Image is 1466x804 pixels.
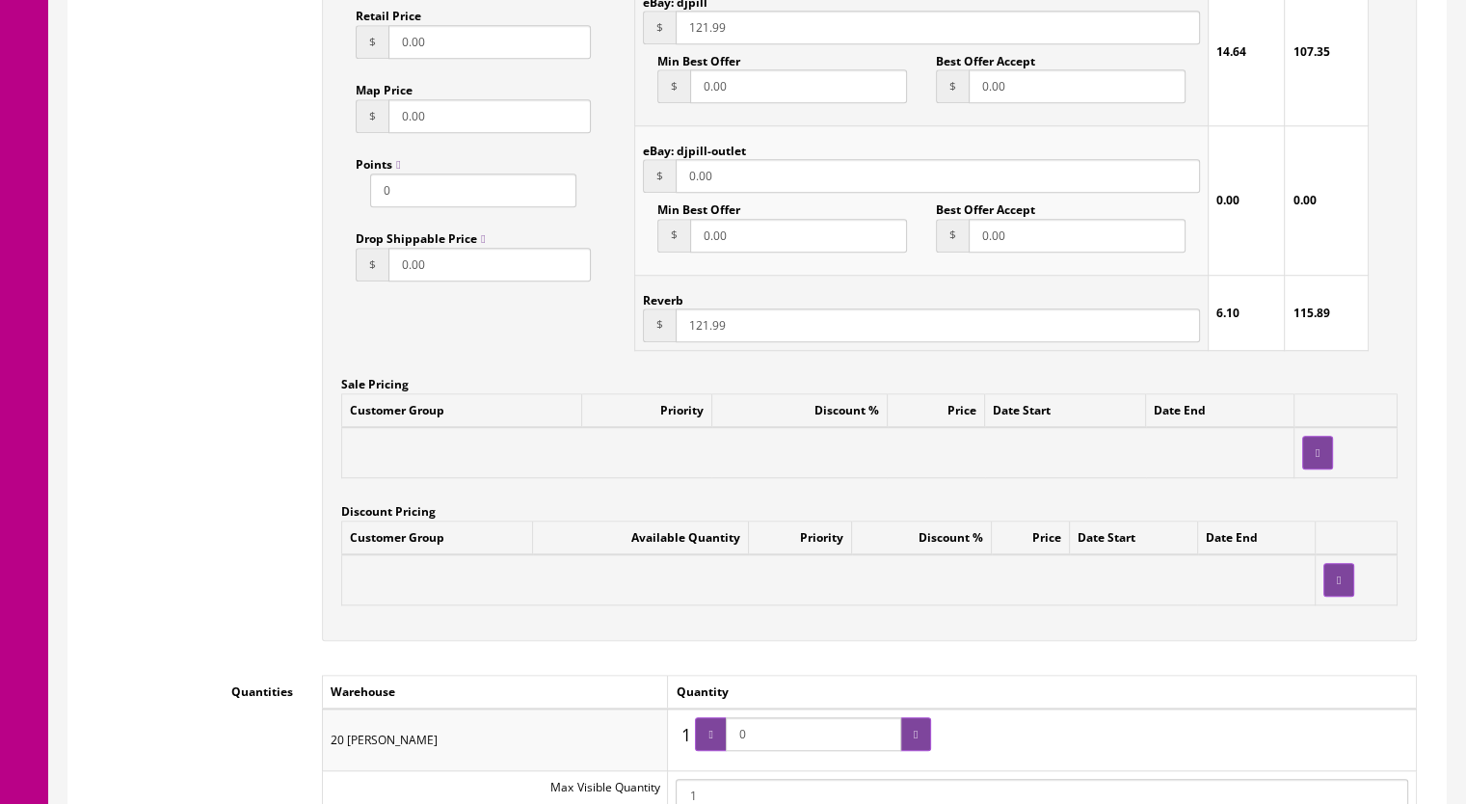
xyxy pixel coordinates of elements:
td: Customer Group [342,522,533,555]
td: Warehouse [323,676,668,710]
td: 20 [PERSON_NAME] [323,709,668,770]
td: Date Start [985,393,1146,427]
input: This should be a number with up to 2 decimal places. [388,25,591,59]
td: Price [991,522,1069,555]
strong: 0.00 [1216,192,1239,208]
td: Priority [749,522,852,555]
strong: 14.64 [1216,43,1246,60]
span: $ [657,219,690,253]
strong: 6.10 [1216,305,1239,321]
td: Date Start [1069,522,1197,555]
td: Customer Group [342,393,582,427]
label: eBay: djpill-outlet [643,134,746,159]
span: Drop Shippable Price [356,230,485,247]
span: Max Visible Quantity [550,779,659,795]
span: $ [657,69,690,103]
td: Priority [582,393,711,427]
span: $ [356,99,388,133]
label: Sale Pricing [341,367,409,393]
strong: 0.00 [1293,192,1316,208]
font: This item is already packaged and ready for shipment so this will ship quick. [280,166,813,185]
input: Points [370,174,576,207]
td: Discount % [711,393,887,427]
label: Min Best Offer [657,193,740,218]
input: This should be a number with up to 2 decimal places. [969,69,1186,103]
label: Map Price [356,73,413,99]
input: This should be a number with up to 2 decimal places. [676,159,1200,193]
label: Best Offer Accept [936,44,1035,69]
span: Points [356,156,400,173]
label: Min Best Offer [657,44,740,69]
strong: 107.35 [1293,43,1329,60]
span: $ [936,219,969,253]
span: 1 [676,718,695,753]
td: Quantity [668,676,1417,710]
span: $ [356,248,388,281]
td: Discount % [852,522,992,555]
input: This should be a number with up to 2 decimal places. [690,69,907,103]
span: $ [356,25,388,59]
span: $ [643,159,676,193]
td: Available Quantity [533,522,749,555]
font: You are looking at a [PERSON_NAME] PDX-100 pad in excellent working condition. [245,125,848,145]
td: Date End [1146,393,1294,427]
span: $ [643,11,676,44]
span: $ [936,69,969,103]
input: This should be a number with up to 2 decimal places. [388,248,591,281]
input: This should be a number with up to 2 decimal places. [676,308,1200,342]
input: This should be a number with up to 2 decimal places. [690,219,907,253]
label: Reverb [643,283,683,308]
strong: 115.89 [1293,305,1329,321]
input: This should be a number with up to 2 decimal places. [676,11,1200,44]
strong: [PERSON_NAME] PDX-100 Pad [326,26,768,61]
span: $ [643,308,676,342]
input: This should be a number with up to 2 decimal places. [969,219,1186,253]
label: Discount Pricing [341,495,436,521]
td: Date End [1197,522,1315,555]
label: Best Offer Accept [936,193,1035,218]
td: Price [887,393,985,427]
input: This should be a number with up to 2 decimal places. [388,99,591,133]
label: Quantities [83,675,307,701]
